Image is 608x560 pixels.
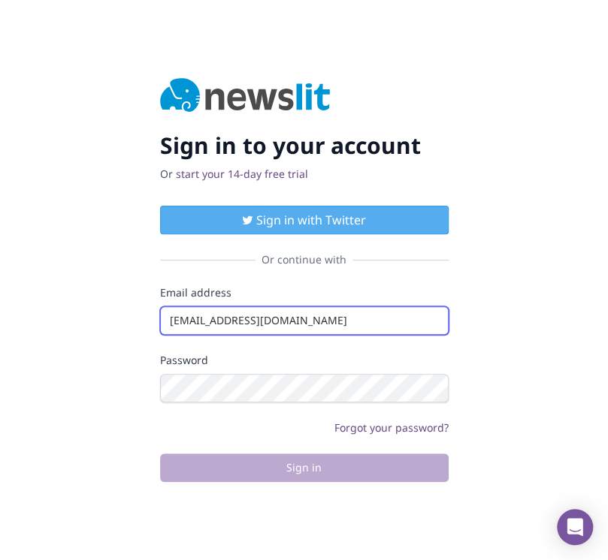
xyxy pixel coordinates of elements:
h2: Sign in to your account [160,132,449,159]
label: Password [160,353,449,368]
label: Email address [160,285,449,300]
button: Sign in [160,453,449,482]
p: Or [160,167,449,182]
a: Forgot your password? [334,420,449,435]
span: Or continue with [256,252,352,267]
img: Newslit [160,78,331,114]
div: Open Intercom Messenger [557,509,593,545]
button: Sign in with Twitter [160,206,449,234]
a: start your 14-day free trial [176,167,308,181]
